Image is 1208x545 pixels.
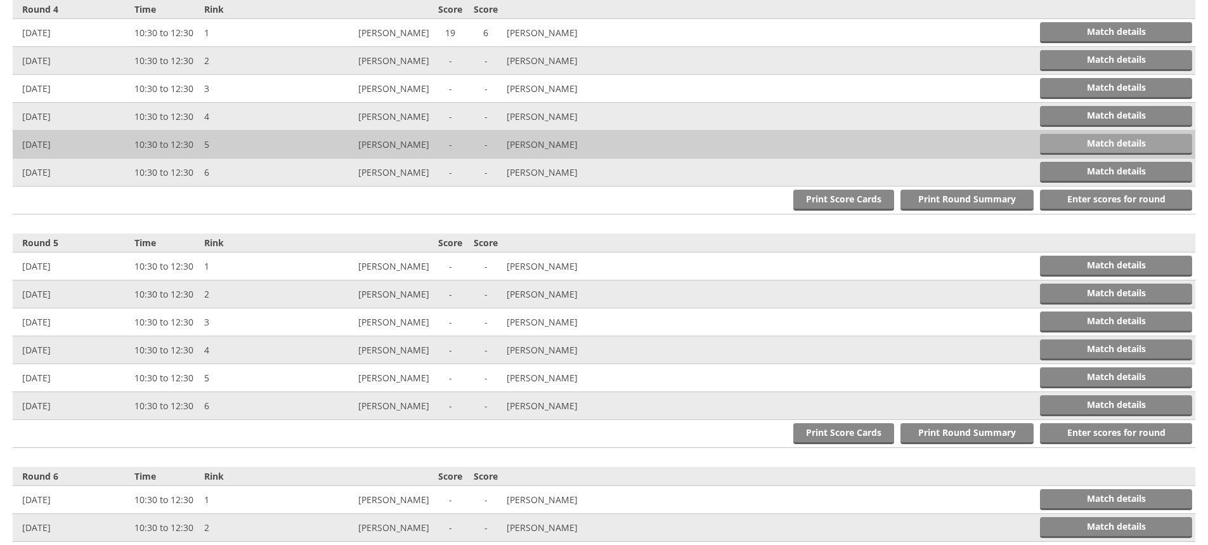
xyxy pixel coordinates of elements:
td: [DATE] [13,75,131,103]
td: 10:30 to 12:30 [131,131,201,159]
a: Match details [1040,50,1192,71]
td: - [432,280,468,308]
td: [PERSON_NAME] [291,280,433,308]
td: [PERSON_NAME] [291,103,433,131]
td: - [468,75,503,103]
td: [DATE] [13,253,131,280]
td: [DATE] [13,47,131,75]
td: 10:30 to 12:30 [131,514,201,542]
td: 1 [201,486,291,514]
td: 4 [201,336,291,364]
td: [PERSON_NAME] [503,308,646,336]
a: Match details [1040,134,1192,155]
td: - [432,486,468,514]
td: [PERSON_NAME] [291,514,433,542]
td: 6 [468,19,503,47]
td: 10:30 to 12:30 [131,364,201,392]
a: Match details [1040,312,1192,332]
th: Round 5 [13,233,131,253]
td: [PERSON_NAME] [503,486,646,514]
td: 10:30 to 12:30 [131,253,201,280]
a: Enter scores for round [1040,423,1192,444]
th: Score [432,233,468,253]
td: 5 [201,364,291,392]
td: - [468,131,503,159]
td: - [432,392,468,420]
td: 6 [201,392,291,420]
td: 1 [201,253,291,280]
td: [PERSON_NAME] [503,253,646,280]
td: - [432,47,468,75]
td: [PERSON_NAME] [503,336,646,364]
td: - [432,75,468,103]
a: Match details [1040,517,1192,538]
td: 10:30 to 12:30 [131,392,201,420]
td: [DATE] [13,19,131,47]
td: [PERSON_NAME] [291,75,433,103]
a: Match details [1040,339,1192,360]
td: - [468,159,503,187]
th: Rink [201,467,291,486]
td: - [432,103,468,131]
a: Match details [1040,395,1192,416]
td: - [468,392,503,420]
a: Match details [1040,489,1192,510]
td: [PERSON_NAME] [291,47,433,75]
td: [PERSON_NAME] [503,514,646,542]
th: Score [468,467,503,486]
td: [PERSON_NAME] [503,131,646,159]
td: - [432,131,468,159]
td: [DATE] [13,514,131,542]
a: Print Round Summary [900,423,1034,444]
td: - [432,364,468,392]
td: [PERSON_NAME] [503,364,646,392]
a: Print Score Cards [793,190,894,211]
a: Print Score Cards [793,423,894,444]
td: 2 [201,47,291,75]
th: Score [468,233,503,253]
td: 10:30 to 12:30 [131,47,201,75]
td: [DATE] [13,392,131,420]
th: Score [432,467,468,486]
td: 4 [201,103,291,131]
td: [DATE] [13,336,131,364]
td: [PERSON_NAME] [503,392,646,420]
td: - [468,486,503,514]
td: [PERSON_NAME] [503,280,646,308]
a: Enter scores for round [1040,190,1192,211]
a: Match details [1040,256,1192,277]
td: [PERSON_NAME] [503,103,646,131]
td: 10:30 to 12:30 [131,280,201,308]
td: [PERSON_NAME] [291,364,433,392]
td: [DATE] [13,364,131,392]
td: [PERSON_NAME] [291,131,433,159]
td: 10:30 to 12:30 [131,486,201,514]
td: [DATE] [13,308,131,336]
td: 2 [201,514,291,542]
td: 1 [201,19,291,47]
td: [PERSON_NAME] [291,253,433,280]
td: [PERSON_NAME] [291,336,433,364]
td: [DATE] [13,131,131,159]
td: 10:30 to 12:30 [131,336,201,364]
td: - [432,159,468,187]
td: [PERSON_NAME] [291,308,433,336]
a: Match details [1040,284,1192,305]
a: Match details [1040,22,1192,43]
td: - [468,308,503,336]
td: 10:30 to 12:30 [131,308,201,336]
td: [PERSON_NAME] [291,159,433,187]
td: - [468,47,503,75]
td: [DATE] [13,159,131,187]
td: 6 [201,159,291,187]
td: - [432,336,468,364]
td: 10:30 to 12:30 [131,19,201,47]
td: 19 [432,19,468,47]
a: Match details [1040,78,1192,99]
td: - [468,336,503,364]
td: [DATE] [13,486,131,514]
td: [DATE] [13,280,131,308]
td: - [468,103,503,131]
td: [PERSON_NAME] [503,47,646,75]
th: Time [131,467,201,486]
